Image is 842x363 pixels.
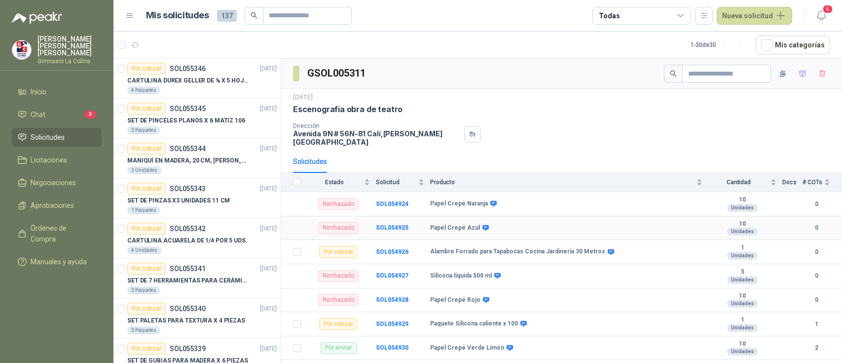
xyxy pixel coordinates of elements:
b: Papel Crepé Azul [430,224,480,232]
div: Unidades [727,228,758,236]
b: Silicona líquida 500 ml [430,272,492,280]
span: Chat [31,109,45,120]
button: Nueva solicitud [717,7,792,25]
div: Por cotizar [127,223,166,235]
p: MANIQUÍ EN MADERA, 20 CM, [PERSON_NAME] [127,156,250,165]
div: Rechazado [318,222,359,234]
p: [DATE] [260,344,277,354]
div: Por cotizar [127,143,166,155]
div: 3 Paquetes [127,126,160,134]
div: Por cotizar [127,183,166,195]
a: Inicio [12,82,102,101]
a: Por cotizarSOL055346[DATE] CARTULINA DUREX GELLER DE ¼ X 5 HOJAS4 Paquetes [113,59,281,99]
a: Por cotizarSOL055342[DATE] CARTULINA ACUARELA DE 1/4 POR 5 UDS.4 Unidades [113,219,281,259]
p: [DATE] [293,93,313,102]
th: Producto [430,173,708,192]
span: Solicitudes [31,132,65,143]
img: Company Logo [12,40,31,59]
div: Todas [599,10,620,21]
a: SOL054930 [376,344,408,351]
div: Rechazado [318,270,359,282]
div: Rechazado [318,198,359,210]
a: Órdenes de Compra [12,219,102,248]
p: SET PALETAS PARA TEXTURA X 4 PIEZAS [127,316,245,325]
a: Solicitudes [12,128,102,147]
p: Avenida 9N # 56N-81 Cali , [PERSON_NAME][GEOGRAPHIC_DATA] [293,129,460,146]
b: Paquete Silicona caliente x 100 [430,320,518,328]
div: Por cotizar [127,343,166,355]
p: SOL055344 [170,145,206,152]
b: 0 [803,271,830,281]
a: SOL054926 [376,248,408,255]
a: Por cotizarSOL055341[DATE] SET DE 7 HERRAMIENTAS PARA CERÁMICA, [PERSON_NAME]3 Paquetes [113,259,281,299]
b: SOL054928 [376,296,408,303]
b: 10 [708,340,776,348]
span: 3 [85,111,96,119]
h1: Mis solicitudes [146,8,209,23]
b: SOL054925 [376,224,408,231]
p: [PERSON_NAME] [PERSON_NAME] [PERSON_NAME] [37,36,102,56]
p: CARTULINA ACUARELA DE 1/4 POR 5 UDS. [127,236,248,245]
b: 1 [708,244,776,252]
p: SET DE PINZAS X3 UNIDADES 11 CM [127,196,230,205]
th: # COTs [803,173,842,192]
a: Chat3 [12,105,102,124]
div: 3 Paquetes [127,326,160,334]
span: Solicitud [376,179,416,186]
div: Por cotizar [127,303,166,315]
span: 5 [822,4,833,14]
b: 2 [803,343,830,353]
a: SOL054927 [376,272,408,279]
b: 0 [803,200,830,209]
div: 1 Paquetes [127,206,160,214]
p: SOL055339 [170,345,206,352]
b: 0 [803,247,830,257]
a: Por cotizarSOL055340[DATE] SET PALETAS PARA TEXTURA X 4 PIEZAS3 Paquetes [113,299,281,339]
a: Por cotizarSOL055345[DATE] SET DE PINCELES PLANOS X 6 MATIZ 1063 Paquetes [113,99,281,139]
b: 1 [708,316,776,324]
p: [DATE] [260,304,277,314]
b: Alambre Forrado para Tapabocas Cocina Jardinería 30 Metros [430,248,605,256]
b: SOL054929 [376,321,408,327]
p: SOL055342 [170,225,206,232]
p: Dirección [293,122,460,129]
th: Estado [307,173,376,192]
span: Inicio [31,86,46,97]
div: 3 Paquetes [127,286,160,294]
p: SET DE 7 HERRAMIENTAS PARA CERÁMICA, [PERSON_NAME] [127,276,250,285]
div: Unidades [727,324,758,332]
button: 5 [812,7,830,25]
p: SOL055346 [170,65,206,72]
th: Cantidad [708,173,782,192]
b: 5 [708,268,776,276]
div: Por cotizar [127,63,166,75]
div: Por cotizar [127,263,166,275]
a: Por cotizarSOL055343[DATE] SET DE PINZAS X3 UNIDADES 11 CM1 Paquetes [113,179,281,219]
p: [DATE] [260,264,277,274]
div: Rechazado [318,294,359,306]
span: 137 [217,10,237,22]
div: 4 Paquetes [127,86,160,94]
b: Papel Crepé Rojo [430,296,480,304]
b: 0 [803,295,830,305]
p: [DATE] [260,144,277,154]
b: Papel Crepé Naranja [430,200,488,208]
p: [DATE] [260,64,277,74]
span: # COTs [803,179,822,186]
div: Por enviar [321,342,357,354]
div: Por cotizar [319,246,358,258]
span: Negociaciones [31,177,76,188]
span: Licitaciones [31,155,67,165]
th: Solicitud [376,173,430,192]
a: Licitaciones [12,151,102,169]
span: search [670,70,677,77]
p: [DATE] [260,224,277,234]
div: 3 Unidades [127,166,161,174]
b: 1 [803,320,830,329]
div: 4 Unidades [127,246,161,254]
b: 10 [708,292,776,300]
p: SOL055341 [170,265,206,272]
span: search [251,12,257,19]
a: SOL054924 [376,201,408,207]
